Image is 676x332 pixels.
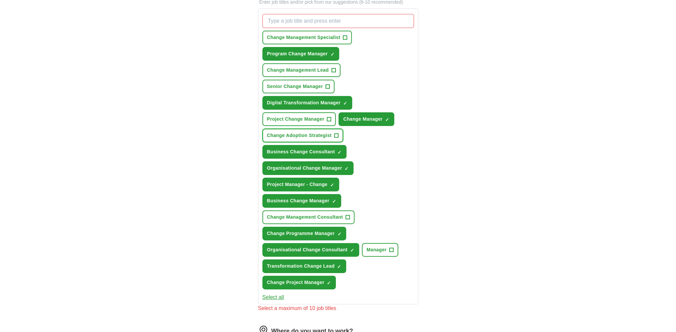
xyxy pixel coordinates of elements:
span: Change Management Specialist [267,34,341,41]
span: Business Change Consultant [267,148,335,155]
button: Select all [262,293,284,301]
input: Type a job title and press enter [262,14,414,28]
button: Change Management Consultant [262,210,355,224]
button: Transformation Change Lead✓ [262,259,347,273]
button: Change Programme Manager✓ [262,227,347,240]
span: Change Manager [343,116,383,123]
span: Change Adoption Strategist [267,132,332,139]
button: Organisational Change Manager✓ [262,161,354,175]
span: Digital Transformation Manager [267,99,341,106]
button: Program Change Manager✓ [262,47,340,61]
span: ✓ [327,280,331,286]
span: ✓ [330,182,334,188]
button: Change Adoption Strategist [262,129,344,142]
span: ✓ [332,199,336,204]
span: Program Change Manager [267,50,328,57]
span: Organisational Change Consultant [267,246,348,253]
button: Change Management Lead [262,63,341,77]
button: Digital Transformation Manager✓ [262,96,353,110]
span: Change Management Consultant [267,214,343,221]
span: Senior Change Manager [267,83,323,90]
span: Project Change Manager [267,116,324,123]
button: Organisational Change Consultant✓ [262,243,359,257]
button: Senior Change Manager [262,80,335,93]
span: Business Change Manager [267,197,329,204]
span: Change Management Lead [267,67,329,74]
span: Transformation Change Lead [267,263,335,270]
button: Change Management Specialist [262,31,352,44]
span: ✓ [350,248,354,253]
span: ✓ [385,117,389,122]
button: Manager [362,243,398,257]
button: Change Manager✓ [339,112,394,126]
button: Change Project Manager✓ [262,276,336,289]
span: ✓ [345,166,349,171]
span: Manager [367,246,387,253]
span: ✓ [330,52,334,57]
span: Change Programme Manager [267,230,335,237]
span: ✓ [337,264,341,269]
span: Organisational Change Manager [267,165,342,172]
span: ✓ [343,101,347,106]
button: Business Change Consultant✓ [262,145,347,159]
span: ✓ [337,231,341,237]
span: Change Project Manager [267,279,324,286]
button: Project Manager - Change✓ [262,178,339,191]
button: Project Change Manager [262,112,336,126]
span: ✓ [337,150,342,155]
button: Business Change Manager✓ [262,194,341,208]
span: Project Manager - Change [267,181,327,188]
div: Select a maximum of 10 job titles [258,304,418,312]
